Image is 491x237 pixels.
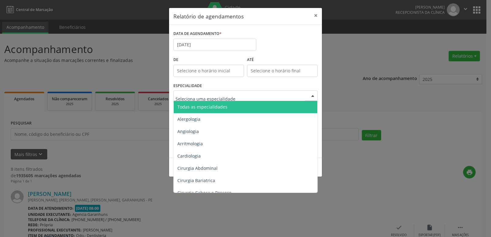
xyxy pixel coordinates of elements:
span: Cardiologia [177,153,201,159]
span: Cirurgia Cabeça e Pescoço [177,190,231,196]
input: Selecione o horário final [247,65,318,77]
label: De [173,55,244,65]
label: DATA DE AGENDAMENTO [173,29,222,39]
input: Selecione o horário inicial [173,65,244,77]
label: ATÉ [247,55,318,65]
span: Cirurgia Bariatrica [177,178,215,183]
span: Angiologia [177,128,199,134]
span: Arritmologia [177,141,203,147]
input: Seleciona uma especialidade [176,93,305,105]
label: ESPECIALIDADE [173,81,202,91]
span: Todas as especialidades [177,104,227,110]
input: Selecione uma data ou intervalo [173,39,256,51]
span: Alergologia [177,116,200,122]
button: Close [310,8,322,23]
h5: Relatório de agendamentos [173,12,244,20]
span: Cirurgia Abdominal [177,165,218,171]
